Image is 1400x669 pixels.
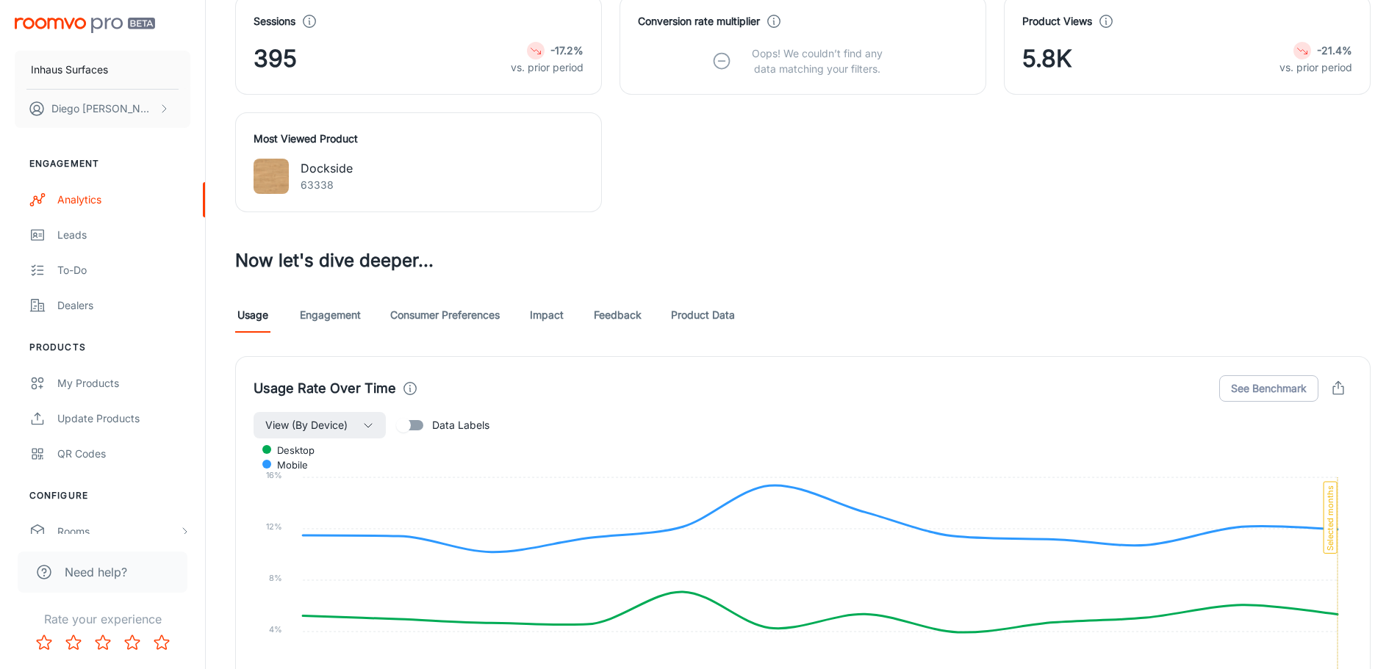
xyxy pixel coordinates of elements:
strong: -21.4% [1317,44,1352,57]
div: Dealers [57,297,190,314]
img: Roomvo PRO Beta [15,18,155,33]
a: Engagement [300,297,361,333]
button: See Benchmark [1219,375,1318,402]
button: Rate 1 star [29,628,59,657]
button: Inhaus Surfaces [15,51,190,89]
tspan: 12% [266,521,282,532]
div: Leads [57,227,190,243]
p: 63338 [301,177,353,193]
a: Product Data [671,297,735,333]
img: Dockside [254,159,289,194]
div: Rooms [57,524,179,540]
p: Diego [PERSON_NAME] [51,101,155,117]
h4: Most Viewed Product [254,131,584,147]
span: Need help? [65,563,127,581]
p: vs. prior period [511,59,584,76]
span: 395 [254,41,297,76]
tspan: 4% [269,624,282,634]
h4: Sessions [254,13,295,29]
button: Diego [PERSON_NAME] [15,90,190,128]
h4: Conversion rate multiplier [638,13,760,29]
tspan: 8% [269,573,282,583]
span: View (By Device) [265,416,348,434]
strong: -17.2% [550,44,584,57]
p: vs. prior period [1279,59,1352,76]
div: To-do [57,262,190,278]
h4: Usage Rate Over Time [254,378,396,399]
button: Rate 5 star [147,628,176,657]
span: desktop [266,444,315,457]
h4: Product Views [1022,13,1092,29]
a: Impact [529,297,564,333]
div: Update Products [57,411,190,427]
div: My Products [57,375,190,391]
span: Data Labels [432,417,489,433]
span: mobile [266,458,308,471]
button: Rate 2 star [59,628,88,657]
div: QR Codes [57,446,190,462]
a: Consumer Preferences [390,297,500,333]
h3: Now let's dive deeper... [235,247,1371,274]
p: Oops! We couldn’t find any data matching your filters. [741,46,894,76]
a: Usage [235,297,270,333]
p: Inhaus Surfaces [31,62,108,78]
div: Analytics [57,192,190,208]
button: Rate 3 star [88,628,118,657]
a: Feedback [594,297,642,333]
tspan: 16% [266,470,282,480]
span: 5.8K [1022,41,1072,76]
button: Rate 4 star [118,628,147,657]
p: Dockside [301,159,353,177]
p: Rate your experience [12,610,193,628]
button: View (By Device) [254,412,386,438]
